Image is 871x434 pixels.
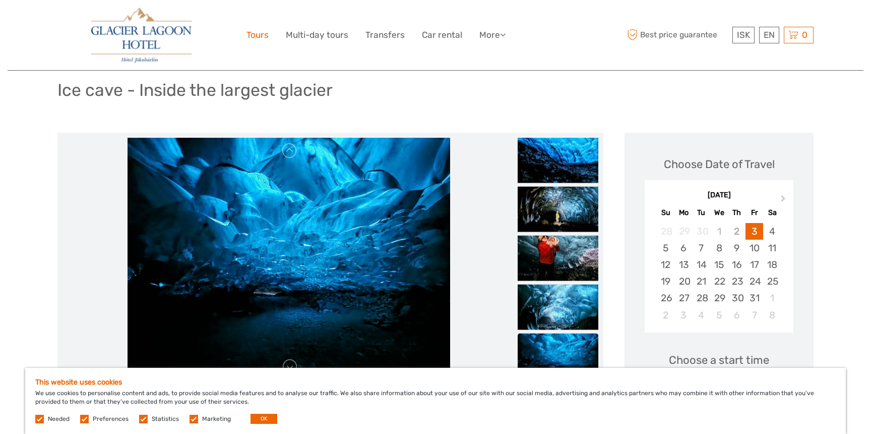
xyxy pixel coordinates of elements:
[693,290,710,306] div: Choose Tuesday, October 28th, 2025
[14,18,114,26] p: We're away right now. Please check back later!
[710,240,728,256] div: Choose Wednesday, October 8th, 2025
[365,28,405,42] a: Transfers
[710,307,728,323] div: Choose Wednesday, November 5th, 2025
[745,273,763,290] div: Choose Friday, October 24th, 2025
[93,415,129,423] label: Preferences
[693,206,710,220] div: Tu
[745,223,763,240] div: Choose Friday, October 3rd, 2025
[728,273,745,290] div: Choose Thursday, October 23rd, 2025
[152,415,179,423] label: Statistics
[246,28,269,42] a: Tours
[763,273,781,290] div: Choose Saturday, October 25th, 2025
[116,16,128,28] button: Open LiveChat chat widget
[518,137,598,183] img: 0788bf07868c4d2dbea58bd726cd84ef_slider_thumbnail.jpeg
[763,206,781,220] div: Sa
[675,273,693,290] div: Choose Monday, October 20th, 2025
[745,307,763,323] div: Choose Friday, November 7th, 2025
[91,8,191,63] img: 2790-86ba44ba-e5e5-4a53-8ab7-28051417b7bc_logo_big.jpg
[657,290,674,306] div: Choose Sunday, October 26th, 2025
[35,378,836,387] h5: This website uses cookies
[518,235,598,281] img: 5baadf08924c4171855d781dcd0917be_slider_thumbnail.jpeg
[710,223,728,240] div: Not available Wednesday, October 1st, 2025
[728,290,745,306] div: Choose Thursday, October 30th, 2025
[128,138,450,380] img: 7cb8b33cd3474976854b8fad7c9bd0aa_main_slider.jpeg
[728,256,745,273] div: Choose Thursday, October 16th, 2025
[422,28,462,42] a: Car rental
[710,206,728,220] div: We
[693,307,710,323] div: Choose Tuesday, November 4th, 2025
[657,206,674,220] div: Su
[745,240,763,256] div: Choose Friday, October 10th, 2025
[518,186,598,232] img: 52b3d64a52504caf87ce20da66e0b4fb_slider_thumbnail.jpeg
[745,256,763,273] div: Choose Friday, October 17th, 2025
[728,223,745,240] div: Not available Thursday, October 2nd, 2025
[48,415,70,423] label: Needed
[675,206,693,220] div: Mo
[763,223,781,240] div: Choose Saturday, October 4th, 2025
[693,223,710,240] div: Not available Tuesday, September 30th, 2025
[657,223,674,240] div: Not available Sunday, September 28th, 2025
[693,273,710,290] div: Choose Tuesday, October 21st, 2025
[286,28,348,42] a: Multi-day tours
[728,206,745,220] div: Th
[657,273,674,290] div: Choose Sunday, October 19th, 2025
[710,256,728,273] div: Choose Wednesday, October 15th, 2025
[728,240,745,256] div: Choose Thursday, October 9th, 2025
[728,307,745,323] div: Choose Thursday, November 6th, 2025
[675,307,693,323] div: Choose Monday, November 3rd, 2025
[710,290,728,306] div: Choose Wednesday, October 29th, 2025
[645,190,793,201] div: [DATE]
[625,27,730,43] span: Best price guarantee
[759,27,779,43] div: EN
[675,290,693,306] div: Choose Monday, October 27th, 2025
[251,414,277,424] button: OK
[776,193,792,209] button: Next Month
[710,273,728,290] div: Choose Wednesday, October 22nd, 2025
[763,240,781,256] div: Choose Saturday, October 11th, 2025
[693,256,710,273] div: Choose Tuesday, October 14th, 2025
[657,240,674,256] div: Choose Sunday, October 5th, 2025
[57,80,333,100] h1: Ice cave - Inside the largest glacier
[518,333,598,378] img: 7cb8b33cd3474976854b8fad7c9bd0aa_slider_thumbnail.jpeg
[648,223,790,323] div: month 2025-10
[737,30,750,40] span: ISK
[675,223,693,240] div: Not available Monday, September 29th, 2025
[763,256,781,273] div: Choose Saturday, October 18th, 2025
[693,240,710,256] div: Choose Tuesday, October 7th, 2025
[669,352,769,368] span: Choose a start time
[745,206,763,220] div: Fr
[763,290,781,306] div: Choose Saturday, November 1st, 2025
[657,256,674,273] div: Choose Sunday, October 12th, 2025
[479,28,506,42] a: More
[675,256,693,273] div: Choose Monday, October 13th, 2025
[657,307,674,323] div: Choose Sunday, November 2nd, 2025
[664,156,775,172] div: Choose Date of Travel
[25,368,846,434] div: We use cookies to personalise content and ads, to provide social media features and to analyse ou...
[800,30,809,40] span: 0
[675,240,693,256] div: Choose Monday, October 6th, 2025
[518,284,598,330] img: c88b0f3203d142709e7f0fe280182edb_slider_thumbnail.jpeg
[202,415,231,423] label: Marketing
[745,290,763,306] div: Choose Friday, October 31st, 2025
[763,307,781,323] div: Choose Saturday, November 8th, 2025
